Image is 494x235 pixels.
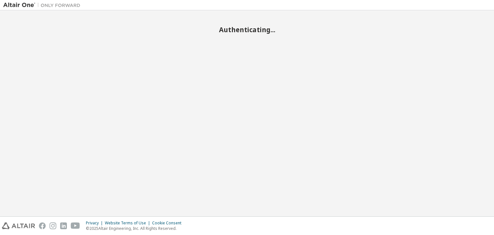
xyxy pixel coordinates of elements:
[2,222,35,229] img: altair_logo.svg
[152,221,185,226] div: Cookie Consent
[39,222,46,229] img: facebook.svg
[86,221,105,226] div: Privacy
[3,25,491,34] h2: Authenticating...
[105,221,152,226] div: Website Terms of Use
[3,2,84,8] img: Altair One
[71,222,80,229] img: youtube.svg
[86,226,185,231] p: © 2025 Altair Engineering, Inc. All Rights Reserved.
[60,222,67,229] img: linkedin.svg
[50,222,56,229] img: instagram.svg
